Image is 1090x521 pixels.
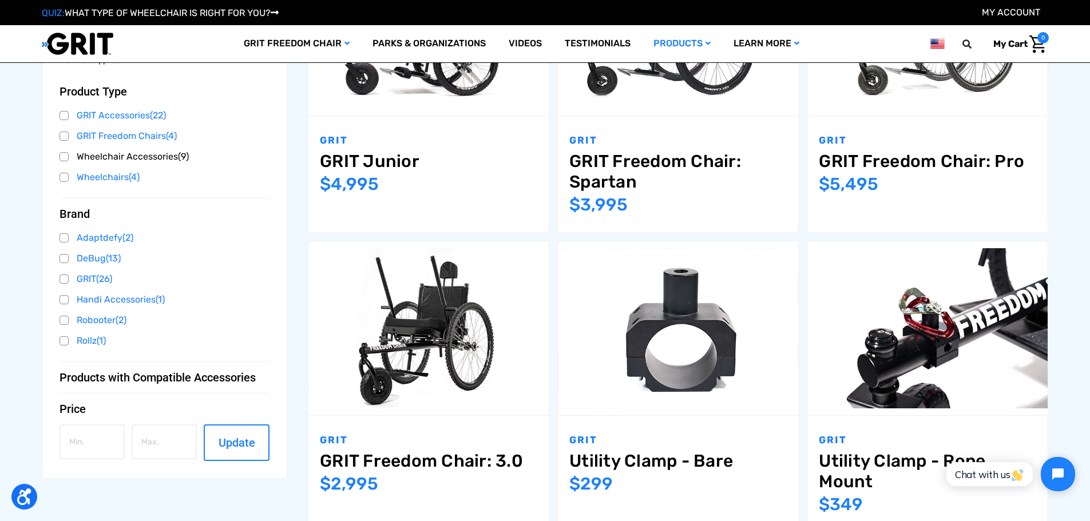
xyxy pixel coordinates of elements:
[569,433,787,448] p: GRIT
[308,248,549,408] img: GRIT Freedom Chair: 3.0
[993,38,1028,49] span: My Cart
[320,174,379,194] span: $4,995
[97,335,106,346] span: (1)
[819,174,878,194] span: $5,495
[60,169,270,186] a: Wheelchairs(4)
[497,25,553,62] a: Videos
[930,37,944,51] img: us.png
[320,133,537,148] p: GRIT
[60,291,270,308] a: Handi Accessories(1)
[60,332,270,349] a: Rollz(1)
[156,294,165,305] span: (1)
[60,312,270,329] a: Robooter(2)
[60,148,270,165] a: Wheelchair Accessories(9)
[42,7,65,18] span: QUIZ:
[807,241,1048,416] a: Utility Clamp - Rope Mount,$349.00
[178,151,189,162] span: (9)
[96,273,112,284] span: (26)
[129,172,140,182] span: (4)
[60,371,256,384] span: Products with Compatible Accessories
[1029,35,1046,53] img: Cart
[982,7,1040,18] a: Account
[106,253,121,264] span: (13)
[320,451,537,471] a: GRIT Freedom Chair: 3.0,$2,995.00
[60,229,270,246] a: Adaptdefy(2)
[819,433,1036,448] p: GRIT
[569,194,628,215] span: $3,995
[968,32,985,56] input: Search
[116,315,126,325] span: (2)
[60,85,270,98] button: Product Type
[819,151,1036,172] a: GRIT Freedom Chair: Pro,$5,495.00
[558,248,798,408] img: Utility Clamp - Bare
[361,25,497,62] a: Parks & Organizations
[122,232,133,243] span: (2)
[42,7,279,18] a: QUIZ:WHAT TYPE OF WHEELCHAIR IS RIGHT FOR YOU?
[60,107,270,124] a: GRIT Accessories(22)
[166,130,177,141] span: (4)
[308,241,549,416] a: GRIT Freedom Chair: 3.0,$2,995.00
[60,207,90,221] span: Brand
[1037,32,1049,43] span: 0
[132,424,197,459] input: Max.
[320,433,537,448] p: GRIT
[60,424,125,459] input: Min.
[320,151,537,172] a: GRIT Junior,$4,995.00
[60,250,270,267] a: DeBug(13)
[985,32,1049,56] a: Cart with 0 items
[60,207,270,221] button: Brand
[569,133,787,148] p: GRIT
[60,271,270,288] a: GRIT(26)
[553,25,642,62] a: Testimonials
[60,402,86,416] span: Price
[558,241,798,416] a: Utility Clamp - Bare,$299.00
[60,371,270,384] button: Products with Compatible Accessories
[232,25,361,62] a: GRIT Freedom Chair
[42,32,113,55] img: GRIT All-Terrain Wheelchair and Mobility Equipment
[819,451,1036,492] a: Utility Clamp - Rope Mount,$349.00
[60,402,270,416] button: Price
[60,128,270,145] a: GRIT Freedom Chairs(4)
[569,474,613,494] span: $299
[807,248,1048,408] img: Utility Clamp - Rope Mount
[819,494,863,515] span: $349
[60,85,127,98] span: Product Type
[934,447,1085,501] iframe: Tidio Chat
[320,474,378,494] span: $2,995
[819,133,1036,148] p: GRIT
[150,110,166,121] span: (22)
[642,25,722,62] a: Products
[569,451,787,471] a: Utility Clamp - Bare,$299.00
[722,25,811,62] a: Learn More
[569,151,787,192] a: GRIT Freedom Chair: Spartan,$3,995.00
[204,424,269,461] button: Update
